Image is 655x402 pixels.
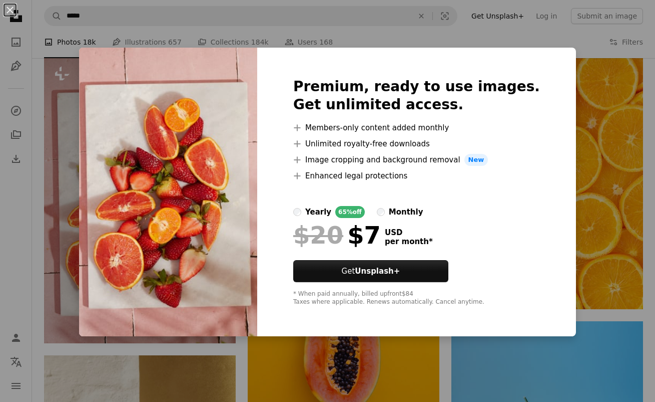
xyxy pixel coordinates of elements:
span: USD [385,228,433,237]
div: $7 [293,222,381,248]
li: Unlimited royalty-free downloads [293,138,540,150]
div: * When paid annually, billed upfront $84 Taxes where applicable. Renews automatically. Cancel any... [293,290,540,306]
h2: Premium, ready to use images. Get unlimited access. [293,78,540,114]
li: Enhanced legal protections [293,170,540,182]
div: yearly [305,206,331,218]
li: Members-only content added monthly [293,122,540,134]
div: monthly [389,206,423,218]
img: premium_photo-1676642611795-9f1de2b99f83 [79,48,257,336]
li: Image cropping and background removal [293,154,540,166]
input: monthly [377,208,385,216]
span: New [464,154,488,166]
span: $20 [293,222,343,248]
button: GetUnsplash+ [293,260,448,282]
span: per month * [385,237,433,246]
strong: Unsplash+ [355,267,400,276]
div: 65% off [335,206,365,218]
input: yearly65%off [293,208,301,216]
